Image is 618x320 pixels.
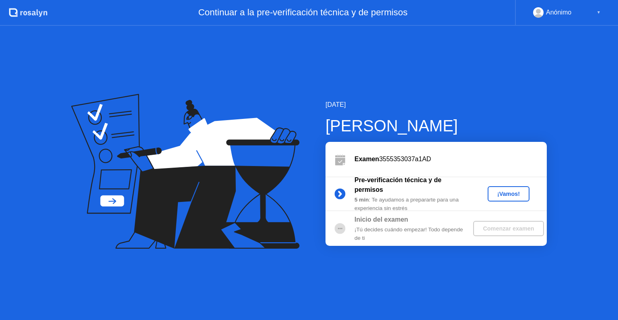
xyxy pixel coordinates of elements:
[354,226,470,242] div: ¡Tú decides cuándo empezar! Todo depende de ti
[354,197,369,203] b: 5 min
[491,191,526,197] div: ¡Vamos!
[546,7,571,18] div: Anónimo
[476,225,540,232] div: Comenzar examen
[354,154,547,164] div: 3555353037a1AD
[597,7,601,18] div: ▼
[488,186,529,202] button: ¡Vamos!
[325,114,547,138] div: [PERSON_NAME]
[354,177,441,193] b: Pre-verificación técnica y de permisos
[354,196,470,212] div: : Te ayudamos a prepararte para una experiencia sin estrés
[473,221,544,236] button: Comenzar examen
[354,216,408,223] b: Inicio del examen
[325,100,547,110] div: [DATE]
[354,156,379,162] b: Examen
